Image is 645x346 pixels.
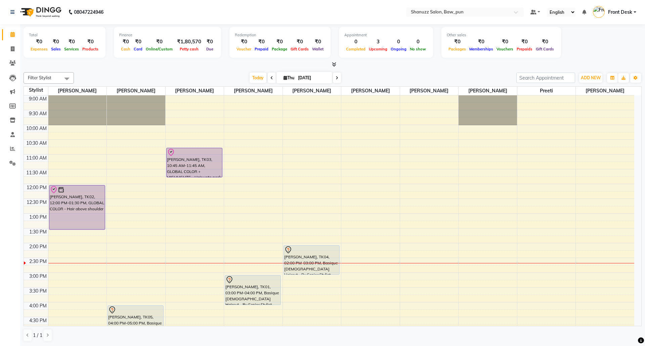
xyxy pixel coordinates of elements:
[204,38,216,46] div: ₹0
[389,38,408,46] div: 0
[367,47,389,51] span: Upcoming
[29,38,49,46] div: ₹0
[28,258,48,265] div: 2:30 PM
[495,38,515,46] div: ₹0
[28,243,48,250] div: 2:00 PM
[282,75,296,80] span: Thu
[25,169,48,176] div: 11:30 AM
[29,32,100,38] div: Total
[296,73,330,83] input: 2025-10-02
[81,38,100,46] div: ₹0
[119,32,216,38] div: Finance
[144,47,174,51] span: Online/Custom
[367,38,389,46] div: 3
[81,47,100,51] span: Products
[28,214,48,221] div: 1:00 PM
[235,32,325,38] div: Redemption
[310,47,325,51] span: Wallet
[25,140,48,147] div: 10:30 AM
[166,87,224,95] span: [PERSON_NAME]
[534,47,556,51] span: Gift Cards
[28,302,48,309] div: 4:00 PM
[579,73,602,83] button: ADD NEW
[174,38,204,46] div: ₹1,80,570
[516,73,575,83] input: Search Appointment
[289,38,310,46] div: ₹0
[344,32,428,38] div: Appointment
[515,38,534,46] div: ₹0
[49,38,62,46] div: ₹0
[178,47,200,51] span: Petty cash
[235,47,253,51] span: Voucher
[28,288,48,295] div: 3:30 PM
[25,155,48,162] div: 11:00 AM
[119,47,132,51] span: Cash
[132,47,144,51] span: Card
[25,199,48,206] div: 12:30 PM
[28,110,48,117] div: 9:30 AM
[310,38,325,46] div: ₹0
[62,38,81,46] div: ₹0
[108,306,163,335] div: [PERSON_NAME], TK05, 04:00 PM-05:00 PM, Basique [DEMOGRAPHIC_DATA] Haircut - By Senior Stylist
[25,125,48,132] div: 10:00 AM
[517,87,576,95] span: Preeti
[107,87,165,95] span: [PERSON_NAME]
[28,95,48,102] div: 9:00 AM
[28,228,48,235] div: 1:30 PM
[250,73,266,83] span: Today
[270,38,289,46] div: ₹0
[225,275,281,305] div: [PERSON_NAME], TK01, 03:00 PM-04:00 PM, Basique [DEMOGRAPHIC_DATA] Haircut - By Senior Stylist
[24,87,48,94] div: Stylist
[289,47,310,51] span: Gift Cards
[167,148,222,177] div: [PERSON_NAME], TK03, 10:45 AM-11:45 AM, GLOBAL COLOR + HIGHLIGHTS - Hair upto neck
[408,47,428,51] span: No show
[253,47,270,51] span: Prepaid
[49,47,62,51] span: Sales
[344,47,367,51] span: Completed
[28,273,48,280] div: 3:00 PM
[25,184,48,191] div: 12:00 PM
[132,38,144,46] div: ₹0
[495,47,515,51] span: Vouchers
[408,38,428,46] div: 0
[608,9,632,16] span: Front Desk
[48,87,107,95] span: [PERSON_NAME]
[33,332,42,339] span: 1 / 1
[344,38,367,46] div: 0
[74,3,103,21] b: 08047224946
[28,317,48,324] div: 4:30 PM
[144,38,174,46] div: ₹0
[447,47,468,51] span: Packages
[459,87,517,95] span: [PERSON_NAME]
[515,47,534,51] span: Prepaids
[468,38,495,46] div: ₹0
[534,38,556,46] div: ₹0
[62,47,81,51] span: Services
[447,32,556,38] div: Other sales
[593,6,605,18] img: Front Desk
[576,87,634,95] span: [PERSON_NAME]
[341,87,400,95] span: [PERSON_NAME]
[468,47,495,51] span: Memberships
[253,38,270,46] div: ₹0
[389,47,408,51] span: Ongoing
[581,75,601,80] span: ADD NEW
[224,87,283,95] span: [PERSON_NAME]
[400,87,459,95] span: [PERSON_NAME]
[270,47,289,51] span: Package
[17,3,63,21] img: logo
[235,38,253,46] div: ₹0
[49,185,105,229] div: [PERSON_NAME], TK02, 12:00 PM-01:30 PM, GLOBAL COLOR - Hair above shoulder
[119,38,132,46] div: ₹0
[205,47,215,51] span: Due
[284,246,339,274] div: [PERSON_NAME], TK04, 02:00 PM-03:00 PM, Basique [DEMOGRAPHIC_DATA] Haircut - By Senior Stylist
[283,87,341,95] span: [PERSON_NAME]
[447,38,468,46] div: ₹0
[28,75,51,80] span: Filter Stylist
[29,47,49,51] span: Expenses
